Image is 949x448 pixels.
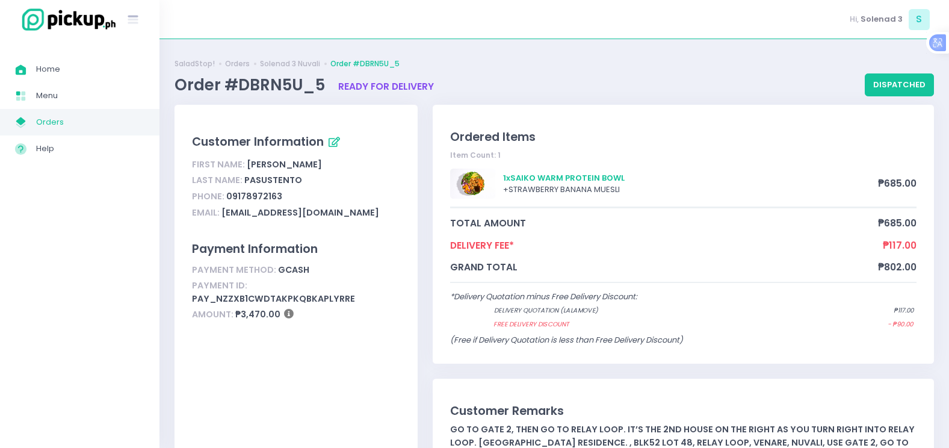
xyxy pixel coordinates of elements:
div: Payment Information [192,240,400,258]
span: Last Name: [192,174,243,186]
span: Amount: [192,308,233,320]
span: First Name: [192,158,245,170]
a: Order #DBRN5U_5 [330,58,400,69]
span: Payment ID: [192,279,247,291]
span: Phone: [192,190,224,202]
span: Hi, [850,13,859,25]
div: gcash [192,262,400,278]
span: Menu [36,88,144,104]
div: pay_nzzxB1CwdtakpkQBKApLYRrE [192,278,400,307]
div: 09178972163 [192,188,400,205]
button: dispatched [865,73,934,96]
div: Customer Remarks [450,402,917,420]
span: (Free if Delivery Quotation is less than Free Delivery Discount) [450,334,683,346]
span: Free Delivery Discount [493,320,841,329]
div: ₱3,470.00 [192,307,400,323]
div: [EMAIL_ADDRESS][DOMAIN_NAME] [192,205,400,221]
span: ₱117.00 [883,238,917,252]
a: Solenad 3 Nuvali [260,58,320,69]
span: grand total [450,260,878,274]
span: Home [36,61,144,77]
span: ₱802.00 [878,260,917,274]
div: Item Count: 1 [450,150,917,161]
span: total amount [450,216,878,230]
span: Delivery Fee* [450,238,883,252]
span: Help [36,141,144,157]
span: S [909,9,930,30]
a: SaladStop! [175,58,215,69]
div: Ordered Items [450,128,917,146]
span: *Delivery Quotation minus Free Delivery Discount: [450,291,637,302]
div: [PERSON_NAME] [192,157,400,173]
span: Email: [192,207,220,219]
span: Solenad 3 [861,13,903,25]
span: ₱117.00 [894,306,914,316]
span: Order #DBRN5U_5 [175,74,329,96]
div: Customer Information [192,132,400,153]
span: - ₱90.00 [888,320,913,329]
span: Payment Method: [192,264,276,276]
div: Pasustento [192,173,400,189]
a: Orders [225,58,250,69]
img: logo [15,7,117,33]
span: ₱685.00 [878,216,917,230]
span: Delivery quotation (lalamove) [495,306,847,316]
span: ready for delivery [338,80,434,93]
span: Orders [36,114,144,130]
